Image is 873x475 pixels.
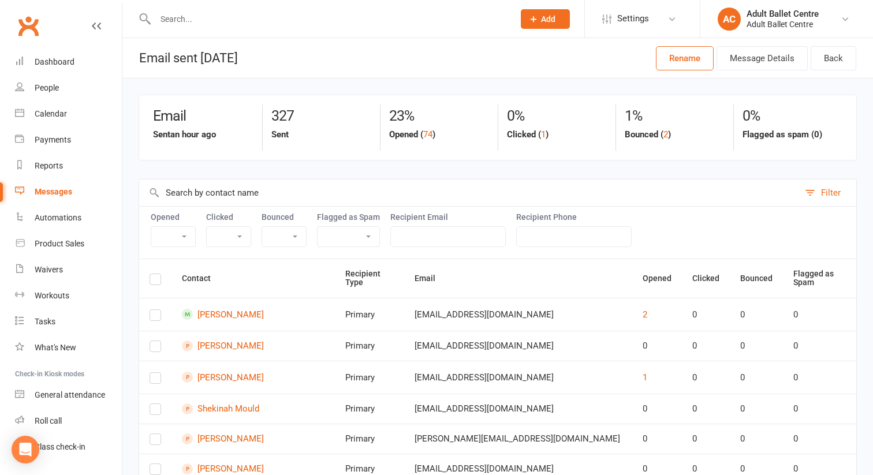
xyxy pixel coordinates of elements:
[15,382,122,408] a: General attendance kiosk mode
[15,434,122,460] a: Class kiosk mode
[182,372,324,383] a: [PERSON_NAME]
[152,11,506,27] input: Search...
[182,309,324,320] a: [PERSON_NAME]
[389,104,489,128] div: 23%
[271,129,289,140] strong: Sent
[35,135,71,144] div: Payments
[15,179,122,205] a: Messages
[423,128,432,141] button: 74
[740,310,773,320] div: 0
[415,341,622,351] div: [EMAIL_ADDRESS][DOMAIN_NAME]
[153,129,216,140] strong: Sent an hour ago
[793,434,846,444] div: 0
[740,404,773,414] div: 0
[643,371,647,384] button: 1
[521,9,570,29] button: Add
[15,101,122,127] a: Calendar
[345,404,394,414] div: Primary
[122,38,238,78] div: Email sent [DATE]
[743,129,822,140] strong: Flagged as spam (0)
[507,129,549,140] strong: Clicked ( )
[617,6,649,32] span: Settings
[153,104,253,128] div: Email
[643,308,647,321] button: 2
[717,46,808,70] button: Message Details
[15,335,122,361] a: What's New
[663,128,668,141] button: 2
[415,464,622,474] div: [EMAIL_ADDRESS][DOMAIN_NAME]
[740,341,773,351] div: 0
[643,404,671,414] div: 0
[35,265,63,274] div: Waivers
[35,239,84,248] div: Product Sales
[15,205,122,231] a: Automations
[15,309,122,335] a: Tasks
[15,283,122,309] a: Workouts
[793,404,846,414] div: 0
[793,310,846,320] div: 0
[35,187,72,196] div: Messages
[345,464,394,474] div: Primary
[643,434,671,444] div: 0
[404,259,632,298] th: Email
[182,463,324,474] a: [PERSON_NAME]
[747,19,819,29] div: Adult Ballet Centre
[15,231,122,257] a: Product Sales
[35,343,76,352] div: What's New
[35,291,69,300] div: Workouts
[15,127,122,153] a: Payments
[747,9,819,19] div: Adult Ballet Centre
[799,179,856,206] button: Filter
[740,434,773,444] div: 0
[793,464,846,474] div: 0
[182,341,324,351] a: [PERSON_NAME]
[541,14,555,24] span: Add
[415,373,622,383] div: [EMAIL_ADDRESS][DOMAIN_NAME]
[692,341,719,351] div: 0
[389,129,435,140] strong: Opened ( )
[415,310,622,320] div: [EMAIL_ADDRESS][DOMAIN_NAME]
[345,434,394,444] div: Primary
[692,310,719,320] div: 0
[415,404,622,414] div: [EMAIL_ADDRESS][DOMAIN_NAME]
[821,186,841,200] div: Filter
[793,341,846,351] div: 0
[692,464,719,474] div: 0
[643,341,671,351] div: 0
[35,161,63,170] div: Reports
[182,403,324,414] a: Shekinah Mould
[206,212,251,222] label: Clicked
[743,104,842,128] div: 0%
[271,104,371,128] div: 327
[35,416,62,425] div: Roll call
[35,213,81,222] div: Automations
[632,259,682,298] th: Opened
[793,373,846,383] div: 0
[139,179,799,206] input: Search by contact name
[692,373,719,383] div: 0
[682,259,730,298] th: Clicked
[35,109,67,118] div: Calendar
[783,259,856,298] th: Flagged as Spam
[692,404,719,414] div: 0
[15,49,122,75] a: Dashboard
[811,46,856,70] a: Back
[12,436,39,463] div: Open Intercom Messenger
[345,341,394,351] div: Primary
[35,83,59,92] div: People
[345,310,394,320] div: Primary
[15,153,122,179] a: Reports
[35,57,74,66] div: Dashboard
[15,257,122,283] a: Waivers
[740,373,773,383] div: 0
[15,75,122,101] a: People
[516,212,632,222] label: Recipient Phone
[35,317,55,326] div: Tasks
[625,104,725,128] div: 1%
[656,46,714,70] button: Rename
[35,442,85,451] div: Class check-in
[345,373,394,383] div: Primary
[262,212,307,222] label: Bounced
[335,259,404,298] th: Recipient Type
[182,433,324,444] a: [PERSON_NAME]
